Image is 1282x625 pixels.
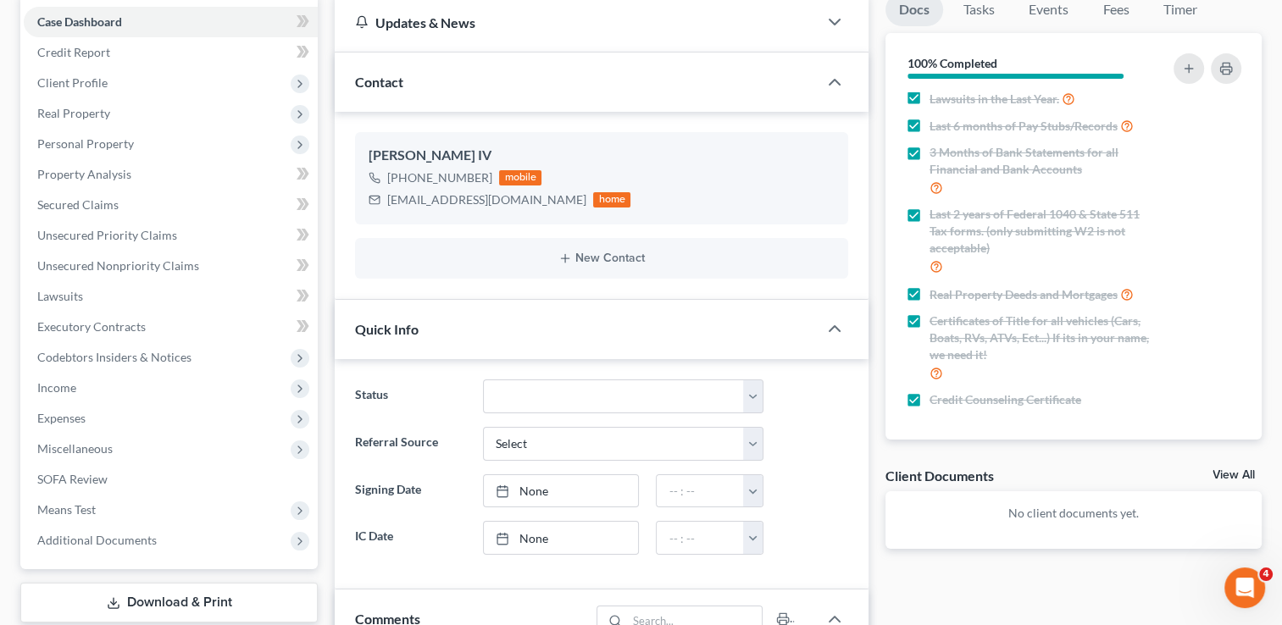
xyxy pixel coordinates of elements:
[387,191,586,208] div: [EMAIL_ADDRESS][DOMAIN_NAME]
[37,106,110,120] span: Real Property
[885,467,994,484] div: Client Documents
[355,74,403,90] span: Contact
[657,475,744,507] input: -- : --
[930,286,1118,303] span: Real Property Deeds and Mortgages
[930,91,1059,108] span: Lawsuits in the Last Year.
[369,146,835,166] div: [PERSON_NAME] IV
[355,321,419,337] span: Quick Info
[355,14,797,31] div: Updates & News
[907,56,997,70] strong: 100% Completed
[24,251,318,281] a: Unsecured Nonpriority Claims
[1213,469,1255,481] a: View All
[20,583,318,622] a: Download & Print
[24,312,318,342] a: Executory Contracts
[930,206,1153,257] span: Last 2 years of Federal 1040 & State 511 Tax forms. (only submitting W2 is not acceptable)
[347,474,474,508] label: Signing Date
[930,391,1081,408] span: Credit Counseling Certificate
[24,464,318,495] a: SOFA Review
[37,350,191,364] span: Codebtors Insiders & Notices
[347,521,474,555] label: IC Date
[24,190,318,220] a: Secured Claims
[347,379,474,413] label: Status
[899,505,1248,522] p: No client documents yet.
[37,136,134,151] span: Personal Property
[24,281,318,312] a: Lawsuits
[1224,567,1265,608] iframe: Intercom live chat
[37,258,199,273] span: Unsecured Nonpriority Claims
[369,252,835,265] button: New Contact
[930,144,1153,178] span: 3 Months of Bank Statements for all Financial and Bank Accounts
[37,45,110,59] span: Credit Report
[37,197,119,212] span: Secured Claims
[484,475,639,507] a: None
[387,169,492,186] div: [PHONE_NUMBER]
[37,319,146,334] span: Executory Contracts
[37,14,122,29] span: Case Dashboard
[37,441,113,456] span: Miscellaneous
[37,472,108,486] span: SOFA Review
[37,533,157,547] span: Additional Documents
[37,75,108,90] span: Client Profile
[24,37,318,68] a: Credit Report
[657,522,744,554] input: -- : --
[37,228,177,242] span: Unsecured Priority Claims
[347,427,474,461] label: Referral Source
[484,522,639,554] a: None
[37,167,131,181] span: Property Analysis
[37,502,96,517] span: Means Test
[24,7,318,37] a: Case Dashboard
[24,159,318,190] a: Property Analysis
[930,118,1118,135] span: Last 6 months of Pay Stubs/Records
[24,220,318,251] a: Unsecured Priority Claims
[37,411,86,425] span: Expenses
[930,312,1153,363] span: Certificates of Title for all vehicles (Cars, Boats, RVs, ATVs, Ect...) If its in your name, we n...
[499,170,541,185] div: mobile
[37,289,83,303] span: Lawsuits
[1259,567,1273,581] span: 4
[593,192,630,207] div: home
[37,380,76,395] span: Income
